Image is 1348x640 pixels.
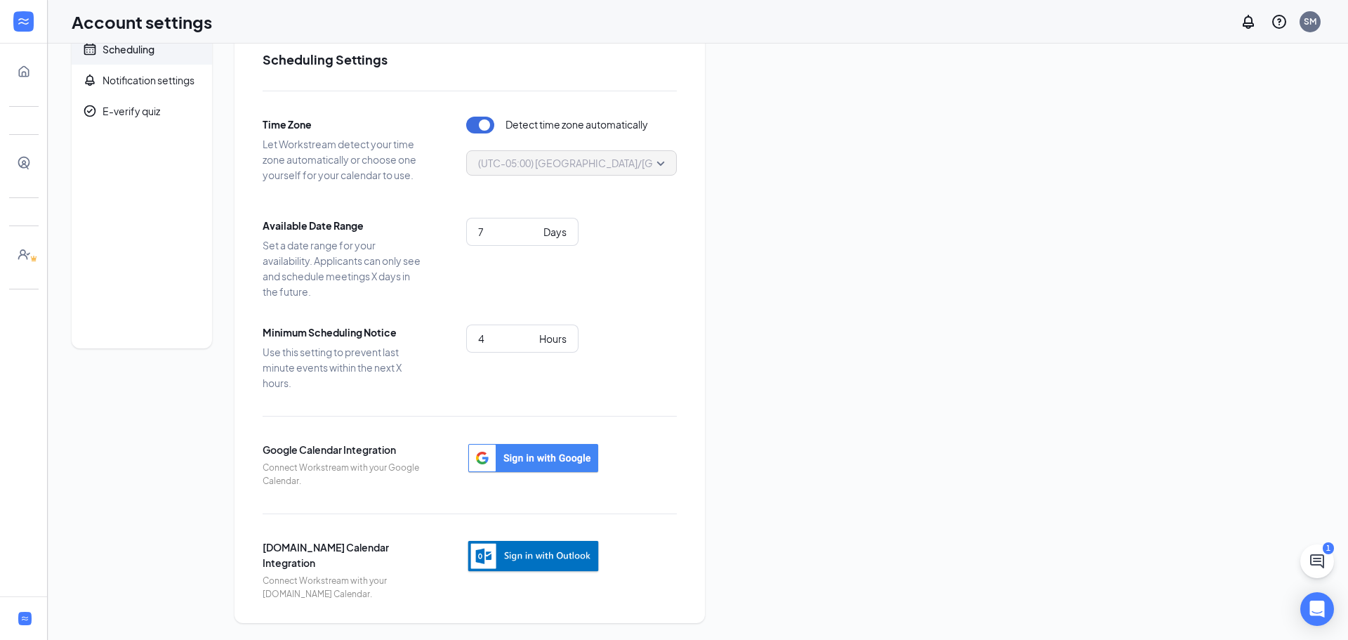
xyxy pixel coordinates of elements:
[263,325,424,340] span: Minimum Scheduling Notice
[263,575,424,601] span: Connect Workstream with your [DOMAIN_NAME] Calendar.
[543,224,567,240] div: Days
[103,104,160,118] div: E-verify quiz
[263,117,424,132] span: Time Zone
[263,218,424,233] span: Available Date Range
[16,14,30,28] svg: WorkstreamLogo
[263,540,424,570] span: [DOMAIN_NAME] Calendar Integration
[20,614,29,623] svg: WorkstreamLogo
[72,10,212,34] h1: Account settings
[1323,542,1334,554] div: 1
[1309,553,1326,570] svg: ChatActive
[1300,592,1334,626] div: Open Intercom Messenger
[103,73,194,87] div: Notification settings
[72,65,212,96] a: BellNotification settings
[72,34,212,65] a: CalendarScheduling
[263,51,677,68] h2: Scheduling Settings
[83,104,97,118] svg: CheckmarkCircle
[72,96,212,126] a: CheckmarkCircleE-verify quiz
[263,462,424,488] span: Connect Workstream with your Google Calendar.
[263,442,424,457] span: Google Calendar Integration
[263,237,424,299] span: Set a date range for your availability. Applicants can only see and schedule meetings X days in t...
[539,331,567,346] div: Hours
[263,136,424,183] span: Let Workstream detect your time zone automatically or choose one yourself for your calendar to use.
[1300,544,1334,578] button: ChatActive
[83,73,97,87] svg: Bell
[83,42,97,56] svg: Calendar
[505,117,648,133] span: Detect time zone automatically
[103,42,154,56] div: Scheduling
[478,152,810,174] span: (UTC-05:00) [GEOGRAPHIC_DATA]/[GEOGRAPHIC_DATA] - Central Time
[263,344,424,391] span: Use this setting to prevent last minute events within the next X hours.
